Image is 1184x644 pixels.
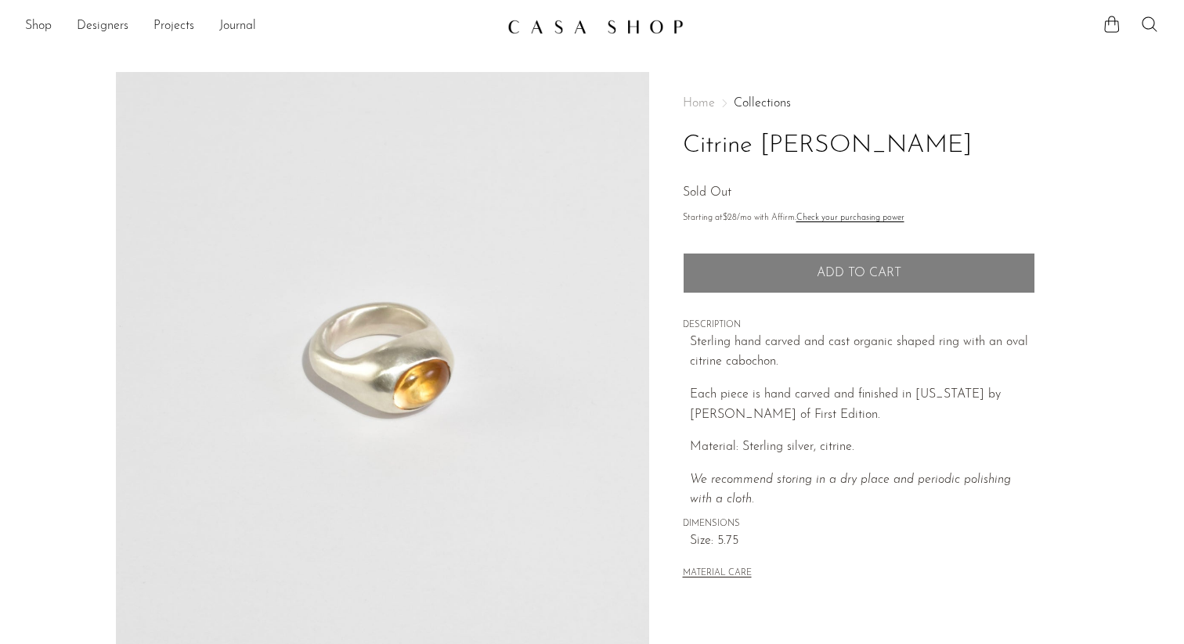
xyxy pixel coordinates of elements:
span: Sold Out [683,186,731,199]
a: Collections [734,97,791,110]
span: Size: 5.75 [690,531,1035,552]
p: Material: Sterling silver, citrine. [690,437,1035,458]
span: $28 [723,214,737,222]
p: Starting at /mo with Affirm. [683,211,1035,225]
span: DIMENSIONS [683,517,1035,531]
span: Home [683,97,715,110]
p: Sterling hand carved and cast organic shaped ring with an oval citrine cabochon. [690,333,1035,372]
button: Add to cart [683,253,1035,293]
h1: Citrine [PERSON_NAME] [683,126,1035,166]
span: Add to cart [817,266,901,281]
a: Designers [77,16,128,37]
nav: Desktop navigation [25,13,495,40]
nav: Breadcrumbs [683,97,1035,110]
a: Journal [219,16,256,37]
p: Each piece is hand carved and finished in [US_STATE] by [PERSON_NAME] of First Edition. [690,385,1035,425]
span: DESCRIPTION [683,318,1035,333]
a: Projects [153,16,194,37]
i: We recommend storing in a dry place and periodic polishing with a cloth. [690,473,1011,506]
a: Check your purchasing power - Learn more about Affirm Financing (opens in modal) [796,214,904,222]
a: Shop [25,16,52,37]
ul: NEW HEADER MENU [25,13,495,40]
button: MATERIAL CARE [683,568,752,580]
